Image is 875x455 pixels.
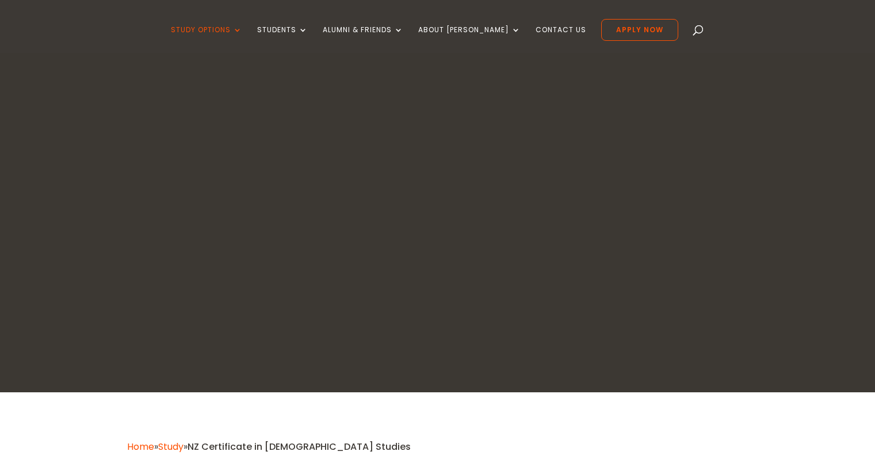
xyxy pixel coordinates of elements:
a: About [PERSON_NAME] [418,26,521,53]
a: Study [158,440,184,453]
a: Apply Now [601,19,678,41]
a: Home [127,440,154,453]
a: Study Options [171,26,242,53]
a: Alumni & Friends [323,26,403,53]
a: Students [257,26,308,53]
span: NZ Certificate in [DEMOGRAPHIC_DATA] Studies [188,440,411,453]
a: Contact Us [536,26,586,53]
span: » » [127,440,411,453]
